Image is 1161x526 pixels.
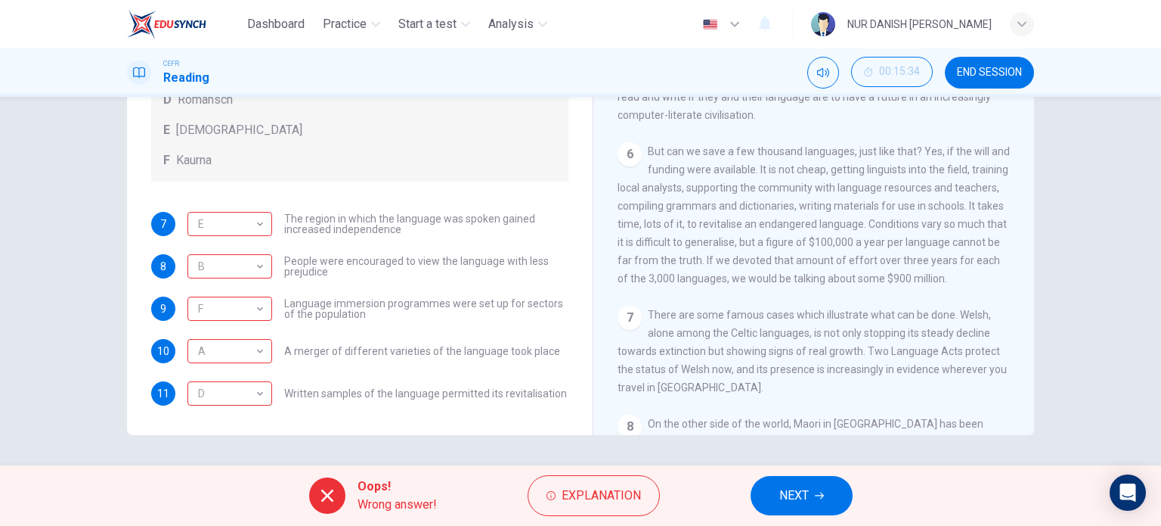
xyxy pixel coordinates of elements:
[392,11,476,38] button: Start a test
[187,330,267,373] div: A
[160,219,166,229] span: 7
[618,145,1010,285] span: But can we save a few thousand languages, just like that? Yes, if the will and funding were avail...
[851,57,933,87] button: 00:15:34
[618,309,1007,394] span: There are some famous cases which illustrate what can be done. Welsh, alone among the Celtic lang...
[163,151,170,170] span: F
[957,67,1022,79] span: END SESSION
[879,66,920,78] span: 00:15:34
[163,69,209,87] h1: Reading
[618,415,642,439] div: 8
[187,381,272,406] div: F
[847,15,992,33] div: NUR DANISH [PERSON_NAME]
[157,388,169,399] span: 11
[241,11,311,38] button: Dashboard
[127,9,241,39] a: EduSynch logo
[358,496,437,514] span: Wrong answer!
[187,203,267,246] div: E
[701,19,720,30] img: en
[178,91,233,109] span: Romansch
[618,142,642,167] div: 6
[1110,475,1146,511] div: Open Intercom Messenger
[163,121,170,139] span: E
[618,306,642,330] div: 7
[284,256,568,277] span: People were encouraged to view the language with less prejudice
[187,339,272,363] div: D
[160,261,166,272] span: 8
[323,15,367,33] span: Practice
[160,303,166,314] span: 9
[851,57,933,89] div: Hide
[187,288,267,331] div: F
[187,254,272,279] div: E
[482,11,553,38] button: Analysis
[317,11,386,38] button: Practice
[176,151,212,170] span: Kaurna
[284,213,568,235] span: The region in which the language was spoken gained increased independence
[779,485,809,506] span: NEXT
[247,15,305,33] span: Dashboard
[187,372,267,416] div: D
[751,476,853,515] button: NEXT
[562,485,641,506] span: Explanation
[807,57,839,89] div: Mute
[187,297,272,321] div: B
[284,388,567,399] span: Written samples of the language permitted its revitalisation
[163,91,172,109] span: D
[358,478,437,496] span: Oops!
[163,58,179,69] span: CEFR
[528,475,660,516] button: Explanation
[176,121,302,139] span: [DEMOGRAPHIC_DATA]
[187,245,267,288] div: B
[398,15,457,33] span: Start a test
[488,15,534,33] span: Analysis
[284,298,568,319] span: Language immersion programmes were set up for sectors of the population
[187,212,272,236] div: C
[157,346,169,356] span: 10
[284,346,560,356] span: A merger of different varieties of the language took place
[811,12,835,36] img: Profile picture
[127,9,206,39] img: EduSynch logo
[945,57,1034,89] button: END SESSION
